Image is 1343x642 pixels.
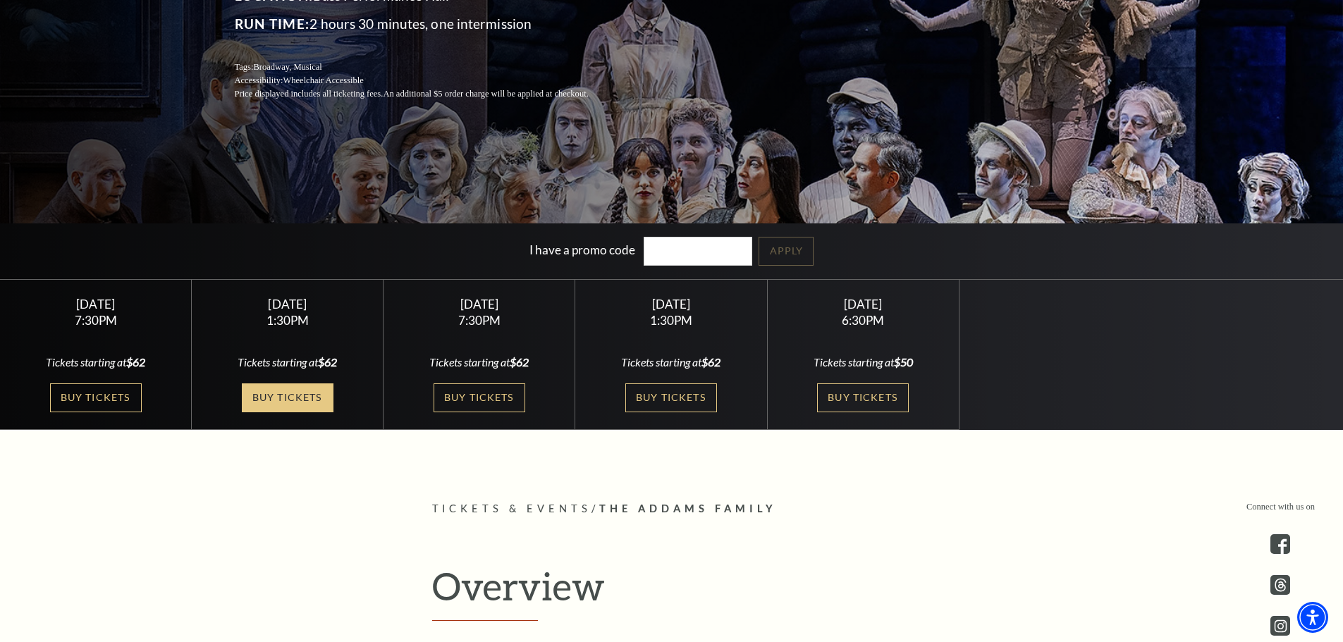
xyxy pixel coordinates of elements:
a: Buy Tickets [242,383,333,412]
div: [DATE] [17,297,175,311]
div: [DATE] [592,297,750,311]
div: Tickets starting at [592,354,750,370]
a: Buy Tickets [625,383,717,412]
span: Run Time: [235,16,310,32]
div: [DATE] [400,297,558,311]
div: [DATE] [209,297,367,311]
p: Tags: [235,61,623,74]
span: $62 [126,355,145,369]
div: 1:30PM [209,314,367,326]
a: Buy Tickets [817,383,909,412]
h2: Overview [432,563,912,621]
span: Wheelchair Accessible [283,75,363,85]
div: Tickets starting at [400,354,558,370]
a: facebook - open in a new tab [1270,534,1290,554]
div: Tickets starting at [17,354,175,370]
div: [DATE] [784,297,942,311]
div: 7:30PM [400,314,558,326]
span: $62 [701,355,720,369]
a: Buy Tickets [434,383,525,412]
div: Accessibility Menu [1297,602,1328,633]
span: Broadway, Musical [253,62,321,72]
div: 7:30PM [17,314,175,326]
span: The Addams Family [599,502,777,514]
p: Price displayed includes all ticketing fees. [235,87,623,101]
div: 6:30PM [784,314,942,326]
label: I have a promo code [529,242,635,257]
div: 1:30PM [592,314,750,326]
div: Tickets starting at [209,354,367,370]
p: 2 hours 30 minutes, one intermission [235,13,623,35]
p: / [432,500,912,518]
p: Accessibility: [235,74,623,87]
span: $62 [510,355,529,369]
a: instagram - open in a new tab [1270,616,1290,636]
div: Tickets starting at [784,354,942,370]
span: Tickets & Events [432,502,592,514]
span: $62 [318,355,337,369]
span: $50 [894,355,913,369]
p: Connect with us on [1246,500,1315,514]
a: Buy Tickets [50,383,142,412]
a: threads.com - open in a new tab [1270,575,1290,595]
span: An additional $5 order charge will be applied at checkout. [383,89,588,99]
